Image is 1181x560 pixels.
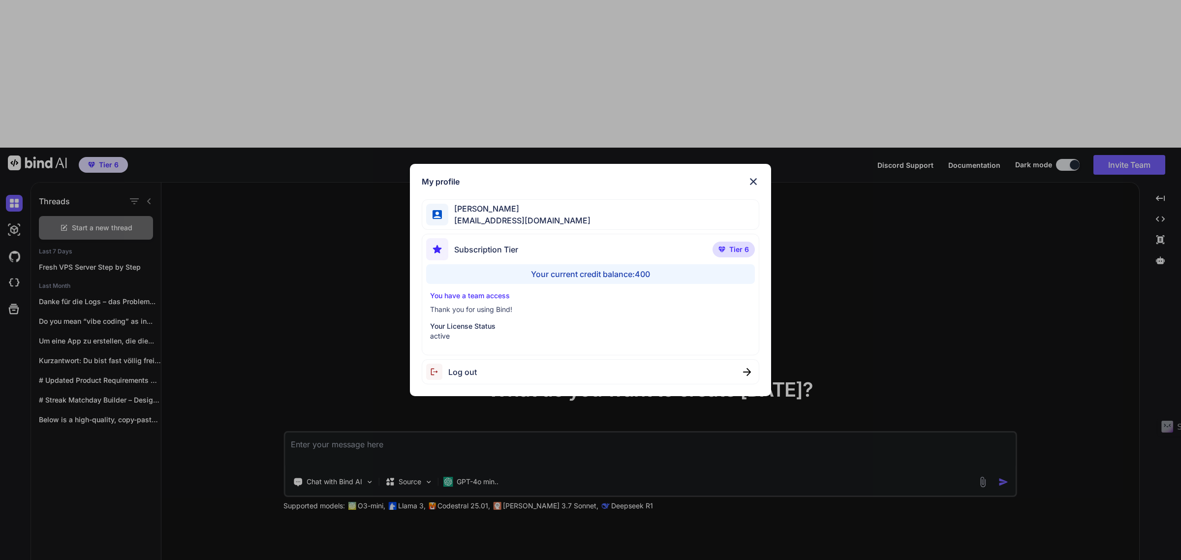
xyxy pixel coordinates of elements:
p: You have a team access [430,291,750,301]
img: subscription [426,238,448,260]
span: Tier 6 [729,245,749,254]
p: Thank you for using Bind! [430,305,750,314]
span: [EMAIL_ADDRESS][DOMAIN_NAME] [448,215,590,226]
div: Your current credit balance: 400 [426,264,754,284]
span: Subscription Tier [454,244,518,255]
img: profile [433,210,442,219]
p: Your License Status [430,321,750,331]
h1: My profile [422,176,460,187]
img: close [743,368,751,376]
img: close [747,176,759,187]
p: active [430,331,750,341]
span: [PERSON_NAME] [448,203,590,215]
img: logout [426,364,448,380]
span: Log out [448,366,477,378]
img: premium [718,247,725,252]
